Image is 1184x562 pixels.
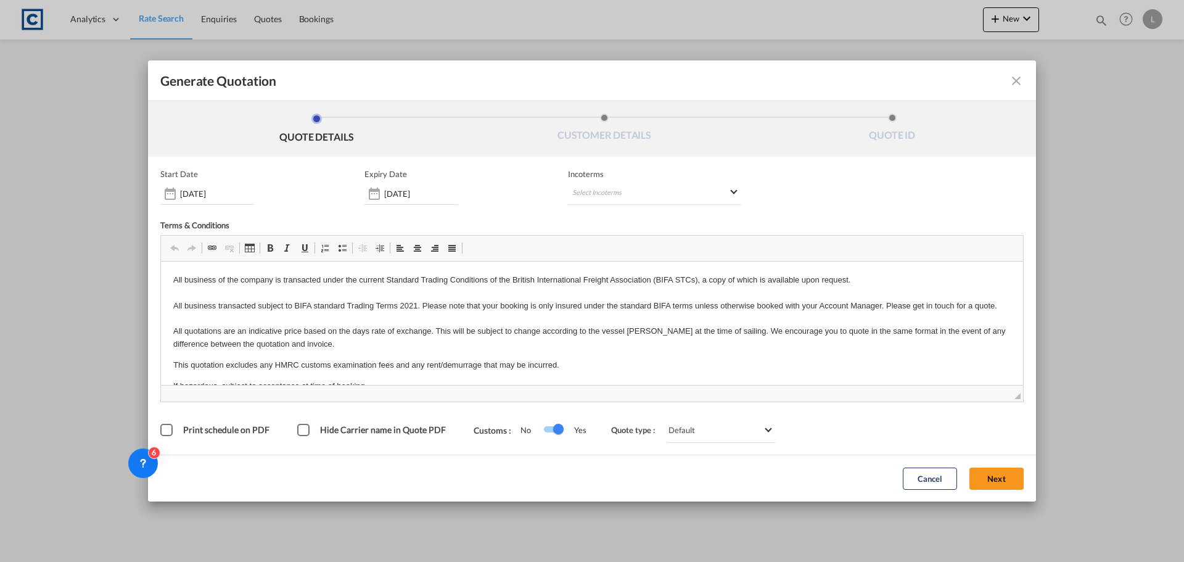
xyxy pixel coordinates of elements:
button: Cancel [903,468,957,490]
div: Terms & Conditions [160,220,592,235]
span: Generate Quotation [160,73,276,89]
iframe: Chat [9,497,52,543]
span: Hide Carrier name in Quote PDF [320,424,446,435]
md-dialog: Generate QuotationQUOTE ... [148,60,1036,502]
md-checkbox: Print schedule on PDF [160,424,273,436]
input: Expiry date [384,189,458,199]
a: Link (Ctrl+K) [203,240,221,256]
a: Align Left [392,240,409,256]
a: Unlink [221,240,238,256]
span: Customs : [474,425,520,436]
span: Yes [562,425,586,435]
p: Start Date [160,169,198,179]
p: This quotation excludes any HMRC customs examination fees and any rent/demurrage that may be incu... [12,97,850,110]
a: Underline (Ctrl+U) [296,240,313,256]
body: Rich Text Editor, editor2 [12,12,850,131]
md-checkbox: Hide Carrier name in Quote PDF [297,424,449,436]
a: Redo (Ctrl+Y) [183,240,200,256]
span: Print schedule on PDF [183,424,269,435]
a: Align Right [426,240,443,256]
p: Expiry Date [364,169,407,179]
a: Bold (Ctrl+B) [261,240,279,256]
span: No [520,425,543,435]
span: Drag to resize [1014,393,1021,399]
md-select: Select Incoterms [568,183,741,205]
a: Italic (Ctrl+I) [279,240,296,256]
input: Start date [180,189,254,199]
a: Insert/Remove Numbered List [316,240,334,256]
span: Quote type : [611,425,664,435]
p: All business of the company is transacted under the current Standard Trading Conditions of the Br... [12,12,850,89]
div: Default [668,425,695,435]
a: Increase Indent [371,240,388,256]
iframe: Rich Text Editor, editor2 [161,262,1023,385]
a: Undo (Ctrl+Z) [166,240,183,256]
a: Centre [409,240,426,256]
p: If hazardous, subject to acceptance at time of booking. [12,118,850,131]
li: CUSTOMER DETAILS [461,114,749,147]
a: Insert/Remove Bulleted List [334,240,351,256]
a: Decrease Indent [354,240,371,256]
a: Justify [443,240,461,256]
md-switch: Switch 1 [543,421,562,439]
a: Table [241,240,258,256]
li: QUOTE ID [748,114,1036,147]
button: Next [969,468,1024,490]
md-icon: icon-close fg-AAA8AD cursor m-0 [1009,73,1024,88]
span: Incoterms [568,169,741,179]
li: QUOTE DETAILS [173,114,461,147]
